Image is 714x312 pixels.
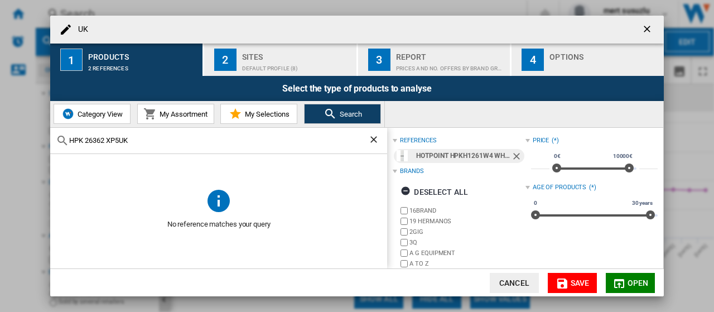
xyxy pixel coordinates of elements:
[242,110,290,118] span: My Selections
[522,49,544,71] div: 4
[409,217,525,225] label: 19 HERMANOS
[397,150,408,161] img: 869991702440.jpg
[88,60,198,71] div: 2 references
[220,104,297,124] button: My Selections
[606,273,655,293] button: Open
[630,199,654,208] span: 30 years
[416,149,510,163] div: HOTPOINT HPKH1261W4 WHITE
[50,76,664,101] div: Select the type of products to analyse
[50,214,387,235] span: No reference matches your query
[88,48,198,60] div: Products
[401,249,408,257] input: brand.name
[61,107,75,121] img: wiser-icon-blue.png
[73,24,88,35] h4: UK
[512,44,664,76] button: 4 Options
[397,182,471,202] button: Deselect all
[75,110,123,118] span: Category View
[490,273,539,293] button: Cancel
[533,183,587,192] div: Age of products
[409,260,525,268] label: A TO Z
[214,49,237,71] div: 2
[50,44,204,76] button: 1 Products 2 references
[304,104,381,124] button: Search
[157,110,208,118] span: My Assortment
[628,279,649,287] span: Open
[137,104,214,124] button: My Assortment
[641,23,655,37] ng-md-icon: getI18NText('BUTTONS.CLOSE_DIALOG')
[54,104,131,124] button: Category View
[611,152,634,161] span: 10000€
[337,110,362,118] span: Search
[242,48,352,60] div: Sites
[401,228,408,236] input: brand.name
[409,228,525,236] label: 2GIG
[60,49,83,71] div: 1
[204,44,358,76] button: 2 Sites Default profile (8)
[637,18,659,41] button: getI18NText('BUTTONS.CLOSE_DIALOG')
[401,239,408,246] input: brand.name
[511,151,524,164] ng-md-icon: Remove
[69,136,368,145] input: Search Reference
[242,60,352,71] div: Default profile (8)
[532,199,539,208] span: 0
[396,60,506,71] div: Prices and No. offers by brand graph
[401,218,408,225] input: brand.name
[368,49,390,71] div: 3
[533,136,549,145] div: Price
[409,207,525,215] label: 16BRAND
[409,249,525,257] label: A G EQUIPMENT
[401,182,468,202] div: Deselect all
[358,44,512,76] button: 3 Report Prices and No. offers by brand graph
[368,134,382,147] ng-md-icon: Clear search
[396,48,506,60] div: Report
[401,207,408,214] input: brand.name
[548,273,597,293] button: Save
[571,279,590,287] span: Save
[401,260,408,267] input: brand.name
[552,152,562,161] span: 0€
[549,48,659,60] div: Options
[400,136,436,145] div: references
[400,167,423,176] div: Brands
[409,238,525,247] label: 3Q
